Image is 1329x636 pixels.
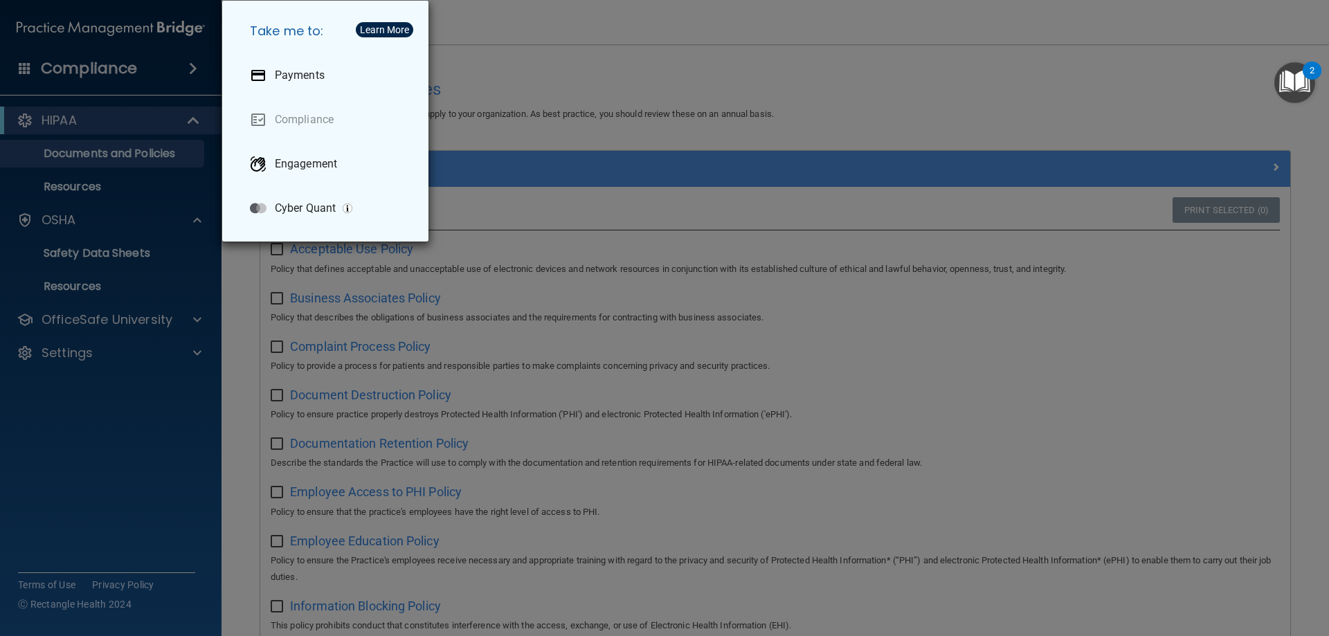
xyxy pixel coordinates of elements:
[239,100,417,139] a: Compliance
[239,189,417,228] a: Cyber Quant
[356,22,413,37] button: Learn More
[275,69,325,82] p: Payments
[275,201,336,215] p: Cyber Quant
[239,145,417,183] a: Engagement
[239,56,417,95] a: Payments
[275,157,337,171] p: Engagement
[239,12,417,51] h5: Take me to:
[1274,62,1315,103] button: Open Resource Center, 2 new notifications
[360,25,409,35] div: Learn More
[1310,71,1314,89] div: 2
